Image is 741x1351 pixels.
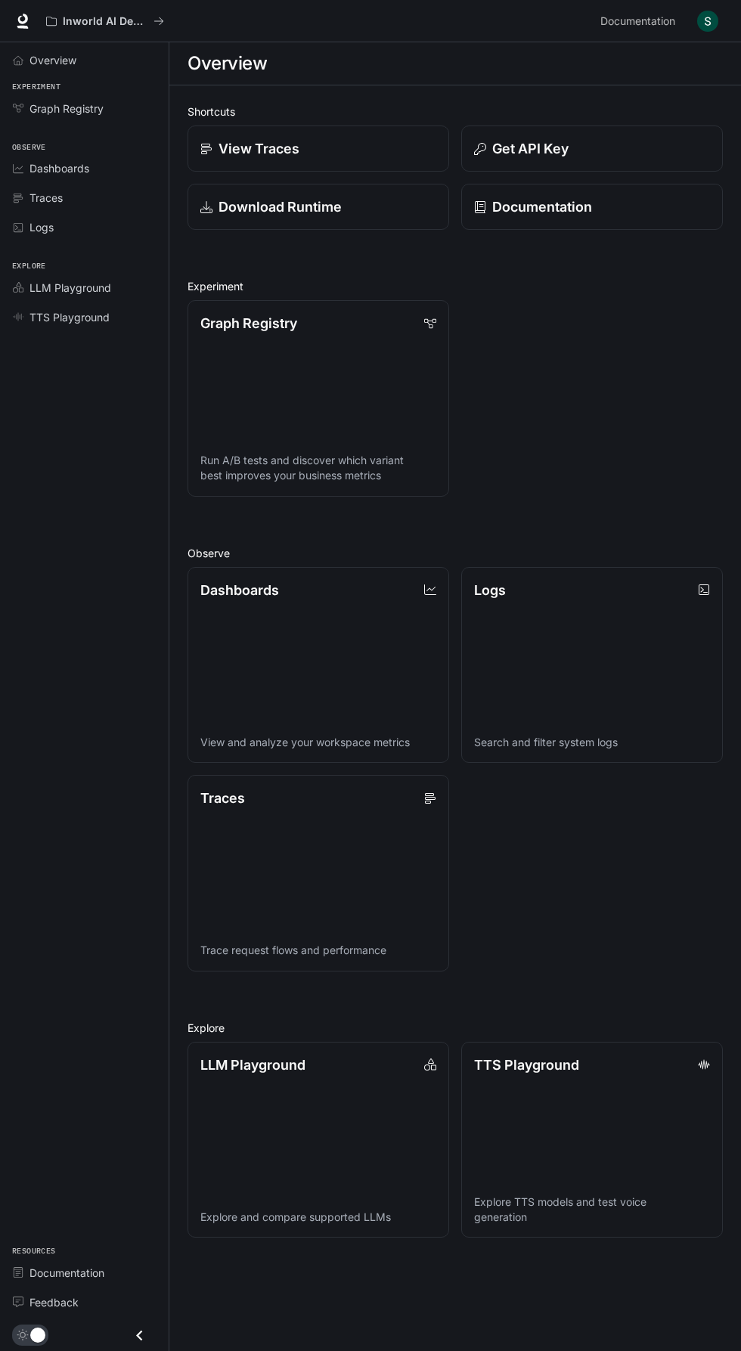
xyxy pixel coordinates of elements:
[29,1294,79,1310] span: Feedback
[6,47,163,73] a: Overview
[200,1210,436,1225] p: Explore and compare supported LLMs
[188,300,449,497] a: Graph RegistryRun A/B tests and discover which variant best improves your business metrics
[492,138,569,159] p: Get API Key
[39,6,171,36] button: All workspaces
[461,125,723,172] button: Get API Key
[188,545,723,561] h2: Observe
[200,313,297,333] p: Graph Registry
[6,184,163,211] a: Traces
[122,1320,157,1351] button: Close drawer
[29,52,76,68] span: Overview
[29,101,104,116] span: Graph Registry
[188,184,449,230] a: Download Runtime
[29,1265,104,1281] span: Documentation
[63,15,147,28] p: Inworld AI Demos
[29,280,111,296] span: LLM Playground
[600,12,675,31] span: Documentation
[29,190,63,206] span: Traces
[188,48,267,79] h1: Overview
[219,197,342,217] p: Download Runtime
[6,155,163,181] a: Dashboards
[200,788,245,808] p: Traces
[594,6,687,36] a: Documentation
[29,160,89,176] span: Dashboards
[29,219,54,235] span: Logs
[6,304,163,330] a: TTS Playground
[6,274,163,301] a: LLM Playground
[188,775,449,971] a: TracesTrace request flows and performance
[6,1260,163,1286] a: Documentation
[200,580,279,600] p: Dashboards
[492,197,592,217] p: Documentation
[200,735,436,750] p: View and analyze your workspace metrics
[188,567,449,764] a: DashboardsView and analyze your workspace metrics
[200,943,436,958] p: Trace request flows and performance
[461,184,723,230] a: Documentation
[474,1055,579,1075] p: TTS Playground
[474,735,710,750] p: Search and filter system logs
[6,214,163,240] a: Logs
[474,580,506,600] p: Logs
[188,278,723,294] h2: Experiment
[188,1020,723,1036] h2: Explore
[693,6,723,36] button: User avatar
[461,567,723,764] a: LogsSearch and filter system logs
[6,95,163,122] a: Graph Registry
[461,1042,723,1238] a: TTS PlaygroundExplore TTS models and test voice generation
[697,11,718,32] img: User avatar
[188,125,449,172] a: View Traces
[188,104,723,119] h2: Shortcuts
[200,453,436,483] p: Run A/B tests and discover which variant best improves your business metrics
[200,1055,305,1075] p: LLM Playground
[219,138,299,159] p: View Traces
[30,1326,45,1343] span: Dark mode toggle
[29,309,110,325] span: TTS Playground
[474,1195,710,1225] p: Explore TTS models and test voice generation
[188,1042,449,1238] a: LLM PlaygroundExplore and compare supported LLMs
[6,1289,163,1315] a: Feedback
